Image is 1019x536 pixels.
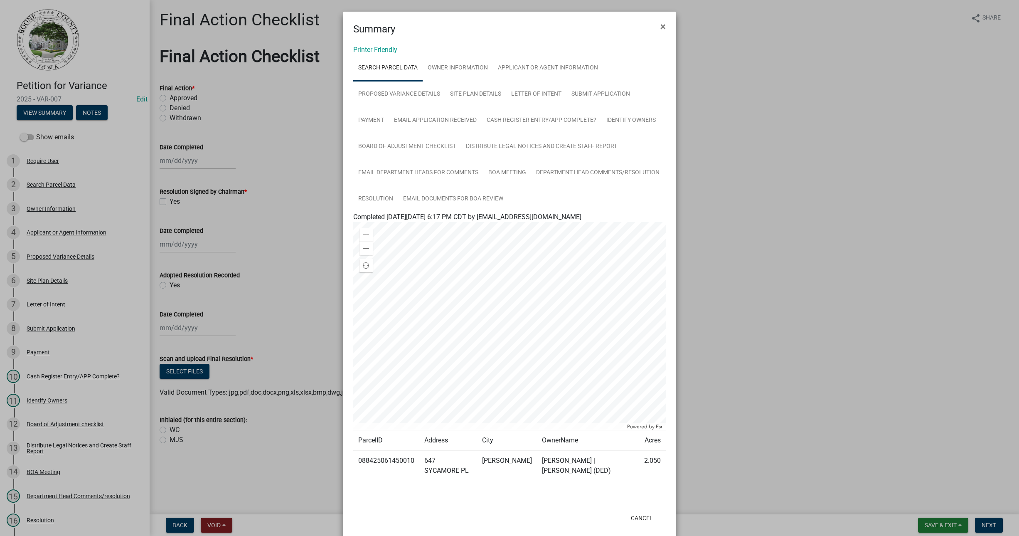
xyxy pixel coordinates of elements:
td: [PERSON_NAME] [477,451,537,481]
a: Letter of Intent [506,81,566,108]
a: Search Parcel Data [353,55,423,82]
td: Acres [639,430,666,451]
a: Email application received [389,107,482,134]
div: Zoom in [359,228,373,242]
a: Identify Owners [601,107,661,134]
a: Email Documents for BOA Review [398,186,508,212]
td: [PERSON_NAME] | [PERSON_NAME] (DED) [537,451,639,481]
a: Email Department heads for comments [353,160,483,186]
td: 647 SYCAMORE PL [419,451,477,481]
a: Applicant or Agent Information [493,55,603,82]
a: Payment [353,107,389,134]
td: OwnerName [537,430,639,451]
td: ParcelID [353,430,419,451]
a: Resolution [353,186,398,212]
span: × [660,21,666,32]
div: Zoom out [359,242,373,255]
a: Cash Register Entry/APP Complete? [482,107,601,134]
td: City [477,430,537,451]
a: Distribute Legal Notices and Create Staff Report [461,133,622,160]
a: Proposed Variance Details [353,81,445,108]
a: Submit Application [566,81,635,108]
a: Printer Friendly [353,46,397,54]
a: Owner Information [423,55,493,82]
button: Cancel [624,511,660,526]
td: 2.050 [639,451,666,481]
div: Find my location [359,259,373,272]
td: 088425061450010 [353,451,419,481]
div: Powered by [625,423,666,430]
a: Site Plan Details [445,81,506,108]
td: Address [419,430,477,451]
a: Board of Adjustment checklist [353,133,461,160]
button: Close [654,15,672,38]
h4: Summary [353,22,395,37]
a: BOA Meeting [483,160,531,186]
a: Esri [656,424,664,430]
span: Completed [DATE][DATE] 6:17 PM CDT by [EMAIL_ADDRESS][DOMAIN_NAME] [353,213,581,221]
a: Department Head Comments/resolution [531,160,665,186]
